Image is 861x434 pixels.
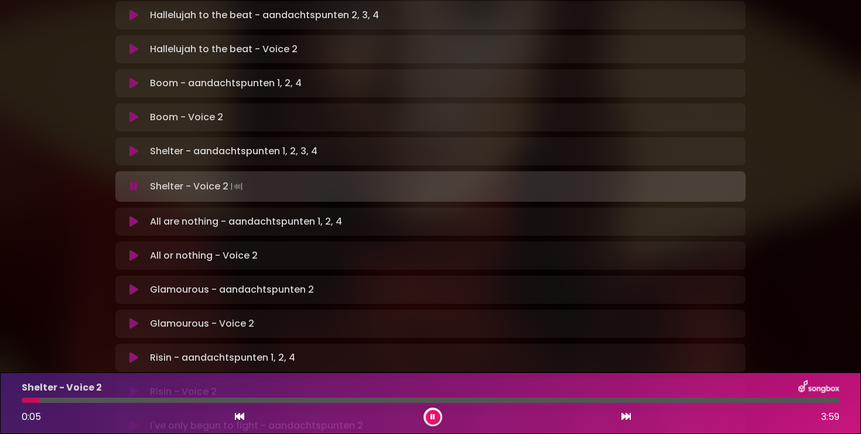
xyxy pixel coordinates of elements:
[150,178,245,195] p: Shelter - Voice 2
[150,215,342,229] p: All are nothing - aandachtspunten 1, 2, 4
[22,381,102,395] p: Shelter - Voice 2
[150,110,223,124] p: Boom - Voice 2
[150,249,258,263] p: All or nothing - Voice 2
[150,76,302,90] p: Boom - aandachtspunten 1, 2, 4
[150,351,295,365] p: Risin - aandachtspunten 1, 2, 4
[821,410,839,424] span: 3:59
[150,144,317,158] p: Shelter - aandachtspunten 1, 2, 3, 4
[22,410,41,423] span: 0:05
[150,317,254,331] p: Glamourous - Voice 2
[798,380,839,395] img: songbox-logo-white.png
[150,283,314,297] p: Glamourous - aandachtspunten 2
[150,42,298,56] p: Hallelujah to the beat - Voice 2
[228,178,245,195] img: waveform4.gif
[150,8,379,22] p: Hallelujah to the beat - aandachtspunten 2, 3, 4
